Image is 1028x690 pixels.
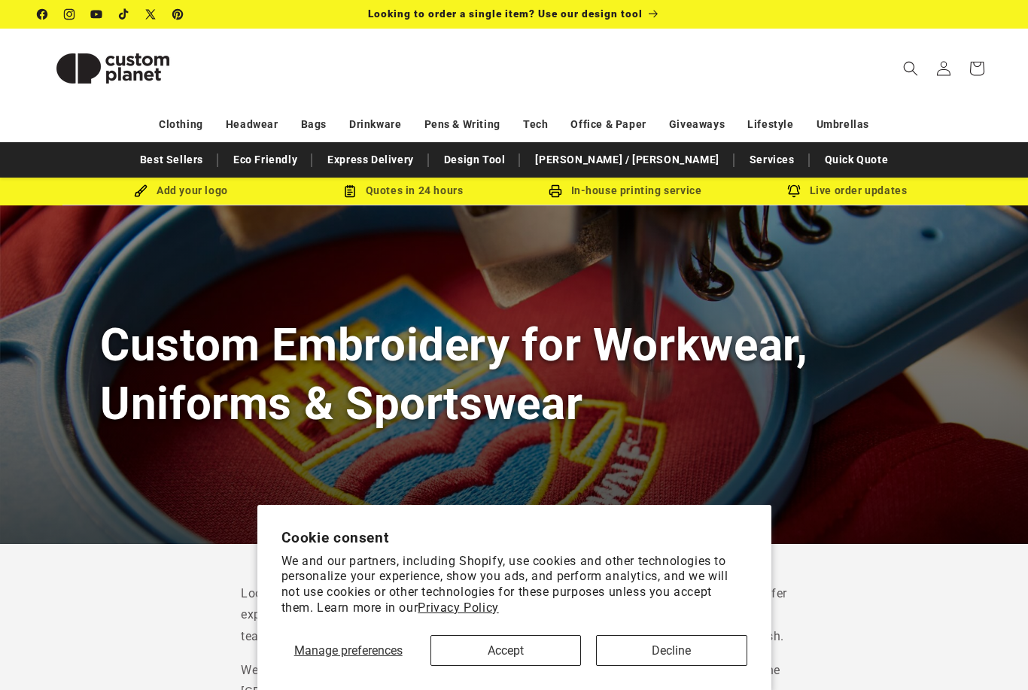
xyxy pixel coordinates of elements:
[528,147,726,173] a: [PERSON_NAME] / [PERSON_NAME]
[159,111,203,138] a: Clothing
[281,554,747,616] p: We and our partners, including Shopify, use cookies and other technologies to personalize your ex...
[38,35,188,102] img: Custom Planet
[424,111,500,138] a: Pens & Writing
[134,184,148,198] img: Brush Icon
[742,147,802,173] a: Services
[226,111,278,138] a: Headwear
[349,111,401,138] a: Drinkware
[747,111,793,138] a: Lifestyle
[368,8,643,20] span: Looking to order a single item? Use our design tool
[570,111,646,138] a: Office & Paper
[523,111,548,138] a: Tech
[787,184,801,198] img: Order updates
[894,52,927,85] summary: Search
[32,29,194,108] a: Custom Planet
[241,583,787,648] p: Looking to add a long-lasting, professional finish to your garments? At Custom Planet, we offer e...
[301,111,327,138] a: Bags
[669,111,725,138] a: Giveaways
[281,529,747,546] h2: Cookie consent
[281,635,415,666] button: Manage preferences
[294,643,403,658] span: Manage preferences
[100,316,928,432] h1: Custom Embroidery for Workwear, Uniforms & Sportswear
[132,147,211,173] a: Best Sellers
[226,147,305,173] a: Eco Friendly
[817,147,896,173] a: Quick Quote
[549,184,562,198] img: In-house printing
[514,181,736,200] div: In-house printing service
[418,600,498,615] a: Privacy Policy
[436,147,513,173] a: Design Tool
[430,635,581,666] button: Accept
[343,184,357,198] img: Order Updates Icon
[292,181,514,200] div: Quotes in 24 hours
[70,181,292,200] div: Add your logo
[736,181,958,200] div: Live order updates
[320,147,421,173] a: Express Delivery
[596,635,747,666] button: Decline
[817,111,869,138] a: Umbrellas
